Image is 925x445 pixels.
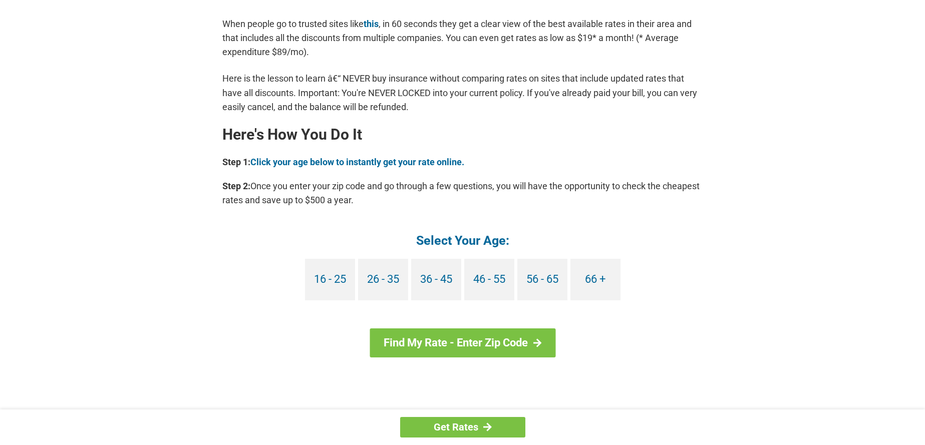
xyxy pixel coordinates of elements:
a: 46 - 55 [464,259,514,300]
h2: Here's How You Do It [222,127,703,143]
a: 16 - 25 [305,259,355,300]
a: Find My Rate - Enter Zip Code [370,328,555,357]
b: Step 1: [222,157,250,167]
a: 66 + [570,259,621,300]
h4: Select Your State: [222,407,703,424]
p: Here is the lesson to learn â€“ NEVER buy insurance without comparing rates on sites that include... [222,72,703,114]
a: this [364,19,379,29]
p: When people go to trusted sites like , in 60 seconds they get a clear view of the best available ... [222,17,703,59]
a: 26 - 35 [358,259,408,300]
a: Get Rates [400,417,525,437]
a: Click your age below to instantly get your rate online. [250,157,464,167]
a: 56 - 65 [517,259,567,300]
b: Step 2: [222,181,250,191]
p: Once you enter your zip code and go through a few questions, you will have the opportunity to che... [222,179,703,207]
h4: Select Your Age: [222,232,703,249]
a: 36 - 45 [411,259,461,300]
